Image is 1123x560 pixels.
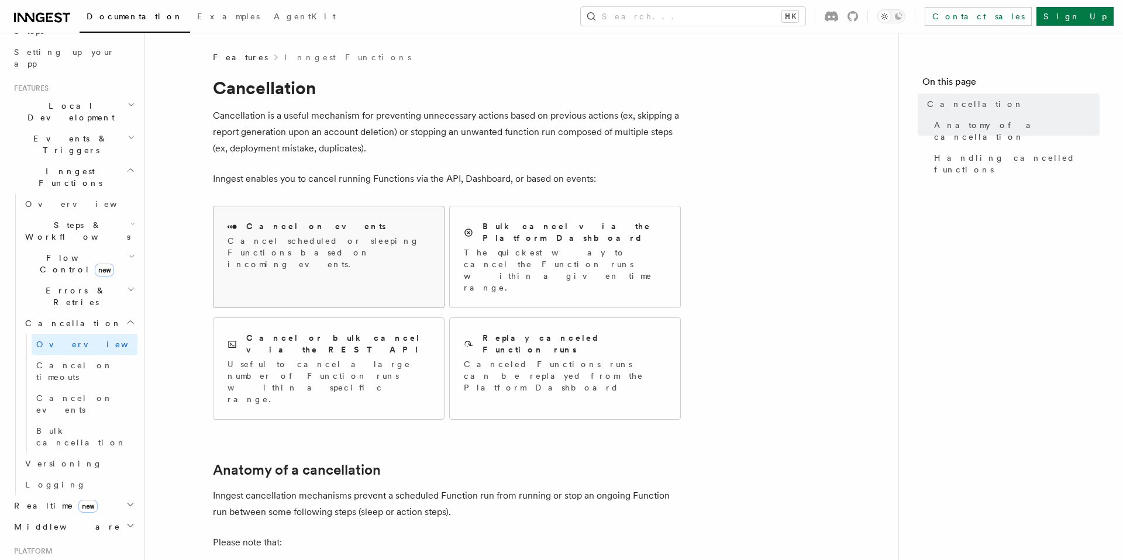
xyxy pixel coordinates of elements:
[32,388,137,420] a: Cancel on events
[9,84,49,93] span: Features
[929,147,1100,180] a: Handling cancelled functions
[581,7,805,26] button: Search...⌘K
[9,516,137,537] button: Middleware
[80,4,190,33] a: Documentation
[922,75,1100,94] h4: On this page
[782,11,798,22] kbd: ⌘K
[9,193,137,495] div: Inngest Functions
[9,133,128,156] span: Events & Triggers
[20,219,130,243] span: Steps & Workflows
[95,264,114,276] span: new
[213,534,681,551] p: Please note that:
[20,247,137,280] button: Flow Controlnew
[25,480,86,489] span: Logging
[213,51,268,63] span: Features
[1036,7,1114,26] a: Sign Up
[9,95,137,128] button: Local Development
[25,199,146,209] span: Overview
[877,9,905,23] button: Toggle dark mode
[20,285,127,308] span: Errors & Retries
[197,12,260,21] span: Examples
[9,500,98,511] span: Realtime
[87,12,183,21] span: Documentation
[78,500,98,513] span: new
[927,98,1024,110] span: Cancellation
[9,100,128,123] span: Local Development
[246,332,430,355] h2: Cancel or bulk cancel via the REST API
[213,108,681,157] p: Cancellation is a useful mechanism for preventing unnecessary actions based on previous actions (...
[20,193,137,215] a: Overview
[213,171,681,187] p: Inngest enables you to cancel running Functions via the API, Dashboard, or based on events:
[36,393,113,414] span: Cancel on events
[32,355,137,388] a: Cancel on timeouts
[20,313,137,334] button: Cancellation
[213,488,681,520] p: Inngest cancellation mechanisms prevent a scheduled Function run from running or stop an ongoing ...
[213,206,445,308] a: Cancel on eventsCancel scheduled or sleeping Functions based on incoming events.
[32,420,137,453] a: Bulk cancellation
[213,462,381,478] a: Anatomy of a cancellation
[274,12,336,21] span: AgentKit
[228,235,430,270] p: Cancel scheduled or sleeping Functions based on incoming events.
[246,220,386,232] h2: Cancel on events
[213,77,681,98] h1: Cancellation
[9,547,53,556] span: Platform
[25,459,102,468] span: Versioning
[284,51,411,63] a: Inngest Functions
[449,206,681,308] a: Bulk cancel via the Platform DashboardThe quickest way to cancel the Function runs within a given...
[32,334,137,355] a: Overview
[9,161,137,193] button: Inngest Functions
[9,42,137,74] a: Setting up your app
[449,317,681,420] a: Replay canceled Function runsCanceled Functions runs can be replayed from the Platform Dashboard
[20,453,137,474] a: Versioning
[9,495,137,516] button: Realtimenew
[20,252,129,275] span: Flow Control
[213,317,445,420] a: Cancel or bulk cancel via the REST APIUseful to cancel a large number of Function runs within a s...
[934,119,1100,143] span: Anatomy of a cancellation
[36,361,113,382] span: Cancel on timeouts
[464,358,666,393] p: Canceled Functions runs can be replayed from the Platform Dashboard
[36,340,157,349] span: Overview
[929,115,1100,147] a: Anatomy of a cancellation
[483,332,666,355] h2: Replay canceled Function runs
[267,4,343,32] a: AgentKit
[20,215,137,247] button: Steps & Workflows
[20,280,137,313] button: Errors & Retries
[20,474,137,495] a: Logging
[925,7,1032,26] a: Contact sales
[20,334,137,453] div: Cancellation
[483,220,666,244] h2: Bulk cancel via the Platform Dashboard
[9,128,137,161] button: Events & Triggers
[922,94,1100,115] a: Cancellation
[190,4,267,32] a: Examples
[14,47,115,68] span: Setting up your app
[228,358,430,405] p: Useful to cancel a large number of Function runs within a specific range.
[464,247,666,293] p: The quickest way to cancel the Function runs within a given time range.
[934,152,1100,175] span: Handling cancelled functions
[9,165,126,189] span: Inngest Functions
[9,521,120,533] span: Middleware
[36,426,126,447] span: Bulk cancellation
[20,317,122,329] span: Cancellation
